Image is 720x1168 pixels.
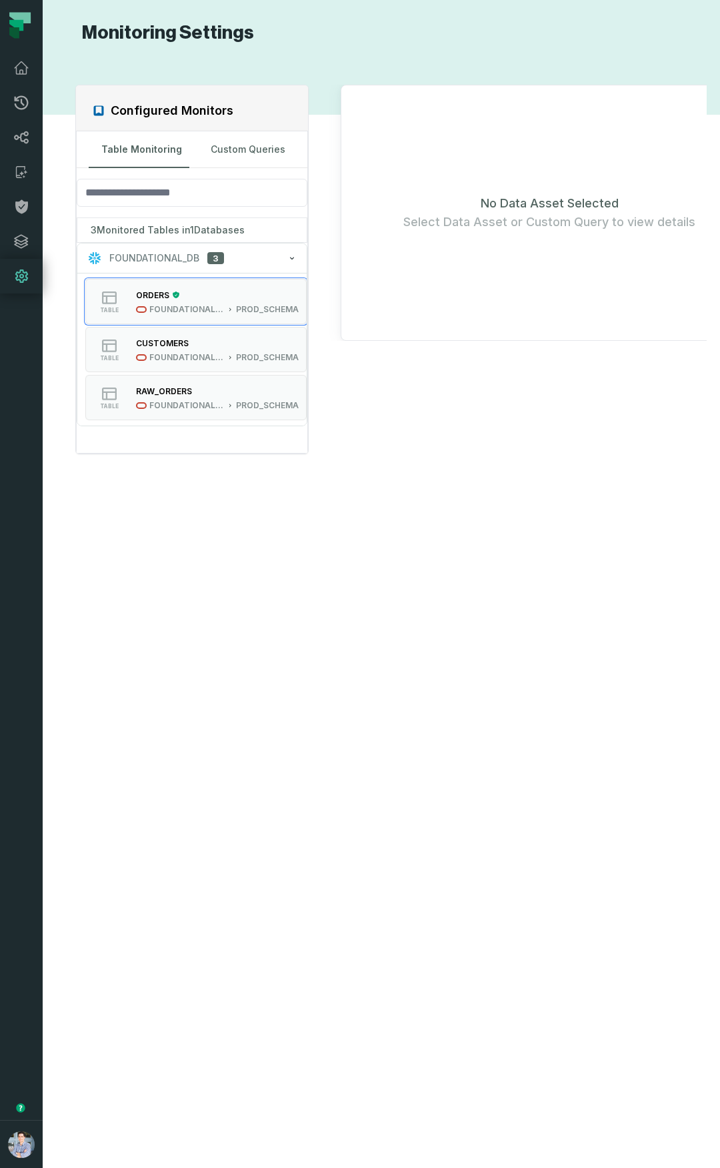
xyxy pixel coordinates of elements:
button: tableFOUNDATIONAL_DBPROD_SCHEMA [85,327,307,372]
span: No Data Asset Selected [481,194,619,213]
h1: Monitoring Settings [75,21,254,45]
div: Certified [169,291,180,299]
div: FOUNDATIONAL_DB [149,304,224,315]
span: table [100,307,119,314]
span: table [100,355,119,362]
span: 3 [207,252,224,265]
div: Tooltip anchor [15,1102,27,1114]
div: PROD_SCHEMA [236,304,299,315]
span: table [100,403,119,410]
button: Custom Queries [195,131,295,167]
button: FOUNDATIONAL_DB3 [77,243,307,273]
div: RAW_ORDERS [136,386,192,396]
div: FOUNDATIONAL_DB [149,400,224,411]
div: FOUNDATIONAL_DB [149,352,224,363]
h2: Configured Monitors [111,101,233,120]
div: FOUNDATIONAL_DB3 [77,273,307,426]
span: FOUNDATIONAL_DB [109,251,199,265]
div: CUSTOMERS [136,338,189,348]
button: tableFOUNDATIONAL_DBPROD_SCHEMA [85,279,307,324]
div: PROD_SCHEMA [236,352,299,363]
button: Table Monitoring [89,131,189,167]
div: ORDERS [136,290,169,300]
div: 3 Monitored Tables in 1 Databases [77,217,307,243]
div: PROD_SCHEMA [236,400,299,411]
span: Select Data Asset or Custom Query to view details [403,213,695,231]
img: avatar of Alon Nafta [8,1131,35,1158]
button: tableFOUNDATIONAL_DBPROD_SCHEMA [85,375,307,420]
